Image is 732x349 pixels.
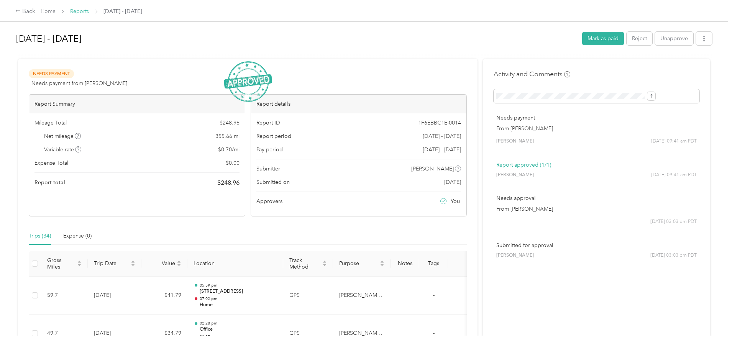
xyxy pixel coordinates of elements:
span: [DATE] - [DATE] [423,132,461,140]
button: Mark as paid [582,32,624,45]
span: $ 248.96 [217,178,240,187]
span: Needs payment from [PERSON_NAME] [31,79,127,87]
span: [DATE] [444,178,461,186]
iframe: Everlance-gr Chat Button Frame [689,306,732,349]
span: caret-up [131,259,135,264]
span: [PERSON_NAME] [496,252,534,259]
span: You [451,197,460,205]
span: caret-up [77,259,82,264]
span: [DATE] - [DATE] [103,7,142,15]
span: Go to pay period [423,146,461,154]
p: From [PERSON_NAME] [496,205,697,213]
button: Reject [627,32,652,45]
span: caret-up [177,259,181,264]
h1: Sep 16 - 30, 2025 [16,29,577,48]
span: Report period [256,132,291,140]
span: caret-up [322,259,327,264]
span: - [433,330,435,336]
td: Kamali'i Foster Family Agency [333,277,391,315]
th: Tags [419,251,448,277]
a: Reports [70,8,89,15]
span: [DATE] 03:03 pm PDT [650,218,697,225]
p: 03:57 pm [200,334,277,339]
span: caret-up [380,259,384,264]
p: 07:02 pm [200,296,277,301]
button: Unapprove [655,32,693,45]
span: $ 0.00 [226,159,240,167]
span: caret-down [322,263,327,267]
span: Report total [34,179,65,187]
span: Variable rate [44,146,82,154]
th: Purpose [333,251,391,277]
span: Gross Miles [47,257,75,270]
p: Submitted for approval [496,241,697,249]
p: 02:28 pm [200,321,277,326]
td: $41.79 [141,277,187,315]
div: Expense (0) [63,232,92,240]
span: $ 248.96 [220,119,240,127]
p: Office [200,326,277,333]
span: [DATE] 09:41 am PDT [651,138,697,145]
td: [DATE] [88,277,141,315]
span: [PERSON_NAME] [496,138,534,145]
p: Home [200,301,277,308]
th: Gross Miles [41,251,88,277]
td: 59.7 [41,277,88,315]
span: Submitter [256,165,280,173]
span: caret-down [131,263,135,267]
span: Track Method [289,257,321,270]
p: 05:59 pm [200,283,277,288]
span: [DATE] 09:41 am PDT [651,172,697,179]
img: ApprovedStamp [224,61,272,102]
span: [DATE] 03:03 pm PDT [650,252,697,259]
p: [STREET_ADDRESS] [200,288,277,295]
span: Trip Date [94,260,129,267]
span: Pay period [256,146,283,154]
span: 355.66 mi [215,132,240,140]
span: caret-down [380,263,384,267]
th: Track Method [283,251,333,277]
span: Expense Total [34,159,68,167]
span: Mileage Total [34,119,67,127]
div: Back [15,7,35,16]
div: Report details [251,95,467,113]
th: Value [141,251,187,277]
span: Net mileage [44,132,81,140]
span: [PERSON_NAME] [496,172,534,179]
span: Needs Payment [29,69,74,78]
span: caret-down [77,263,82,267]
div: Trips (34) [29,232,51,240]
span: Value [148,260,175,267]
p: Needs payment [496,114,697,122]
span: - [433,292,435,298]
span: [PERSON_NAME] [411,165,454,173]
p: Needs approval [496,194,697,202]
th: Notes [391,251,419,277]
p: From [PERSON_NAME] [496,125,697,133]
th: Location [187,251,283,277]
h4: Activity and Comments [494,69,570,79]
span: caret-down [177,263,181,267]
span: $ 0.70 / mi [218,146,240,154]
div: Report Summary [29,95,245,113]
th: Trip Date [88,251,141,277]
span: 1F6EBBC1E-0014 [418,119,461,127]
span: Submitted on [256,178,290,186]
span: Purpose [339,260,378,267]
p: Report approved (1/1) [496,161,697,169]
a: Home [41,8,56,15]
span: Report ID [256,119,280,127]
span: Approvers [256,197,282,205]
td: GPS [283,277,333,315]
